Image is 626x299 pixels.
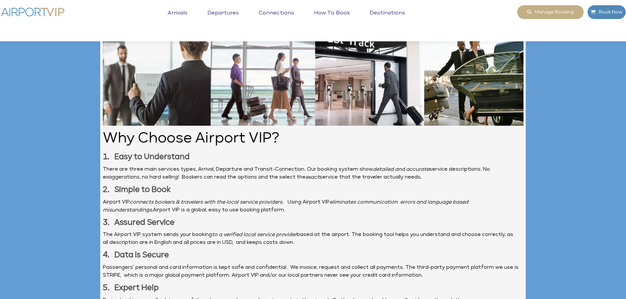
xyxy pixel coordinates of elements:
strong: 2. Simple to Book [103,186,171,193]
strong: 3. Assured Service [103,219,174,226]
a: Destinations [368,10,407,26]
i: exact [306,175,319,180]
i: eliminates communication errors and language based misunderstandings. [103,200,468,212]
span: Manage booking [532,5,574,19]
p: The Airport VIP system sends your booking based at the airport. The booking tool helps you unders... [103,231,523,246]
a: Connections [257,10,296,26]
i: connects bookers & travelers with the local service providers [130,200,282,204]
strong: 5. Expert Help [103,284,159,291]
a: Book Now [587,5,626,19]
h2: Why Choose Airport VIP? [103,128,523,149]
strong: 4. Data is Secure [103,251,169,259]
a: Departures [206,10,241,26]
img: Airport-VIPBanner-1280x290Arrivals.jpg [103,31,523,126]
strong: 1. Easy to Understand [103,153,190,160]
p: There are three main services types, Arrival, Departure and Transit-Connection. Our booking syste... [103,165,523,181]
i: provider [276,232,297,237]
p: Airport VIP . Using Airport VIP Airport VIP is a global, easy to use booking platform. [103,198,523,214]
p: Passengers’ personal and card information is kept safe and confidential. We invoice, request and ... [103,264,523,279]
a: Arrivals [166,10,189,26]
a: Manage booking [517,5,584,19]
a: How to book [312,10,352,26]
i: detailed and accurate [373,167,429,172]
i: to a verified local service [212,232,275,237]
span: Book Now [595,5,622,19]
